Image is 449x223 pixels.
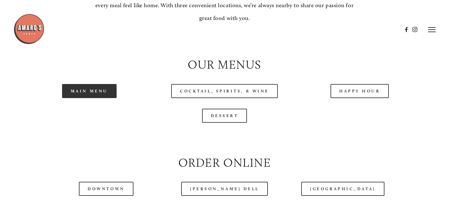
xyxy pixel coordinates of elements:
[181,182,268,196] a: [PERSON_NAME] Dell
[62,84,117,98] a: Main Menu
[27,155,422,171] h2: Order Online
[79,182,133,196] a: Downtown
[331,84,389,98] a: Happy Hour
[202,109,247,123] a: Dessert
[13,13,45,45] img: Amaro's Table
[27,57,422,73] h2: Our Menus
[301,182,384,196] a: [GEOGRAPHIC_DATA]
[171,84,278,98] a: Cocktail, Spirits, & Wine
